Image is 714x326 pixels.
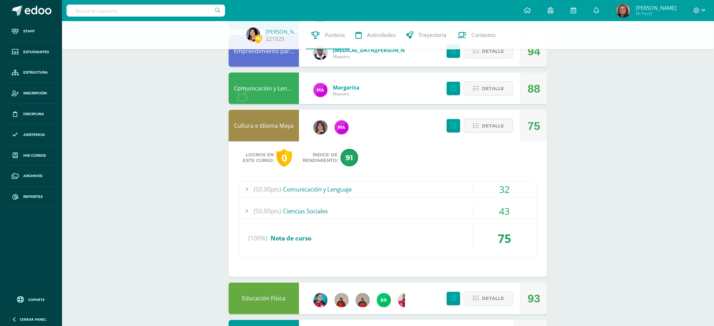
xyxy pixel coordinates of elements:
div: Educación Física [229,283,299,314]
a: Actividades [350,21,401,49]
a: Comunicación y Lenguaje [234,84,302,92]
span: (50.00pts) [254,181,281,197]
span: Maestro [333,54,417,59]
a: Emprendimiento para la Productividad [234,47,337,55]
span: Estudiantes [23,49,49,55]
img: 720c24124c15ba549e3e394e132c7bff.png [398,293,412,307]
span: Maestro [333,91,359,97]
div: 75 [528,110,540,142]
a: 221025 [266,35,285,43]
span: (50.00pts) [254,203,281,219]
img: 4042270918fd6b5921d0ca12ded71c97.png [313,293,328,307]
span: Soporte [29,297,45,302]
input: Busca un usuario... [67,5,225,17]
div: 93 [528,283,540,315]
span: 91 [341,149,358,167]
a: Estudiantes [6,42,56,63]
a: Educación Física [242,295,286,302]
a: [PERSON_NAME] [266,28,301,35]
a: Archivos [6,166,56,187]
a: Trayectoria [401,21,452,49]
a: Reportes [6,187,56,207]
div: 32 [473,181,536,197]
a: Contactos [452,21,501,49]
button: Detalle [464,44,513,58]
span: Detalle [482,119,504,132]
button: Detalle [464,119,513,133]
span: Estructura [23,70,48,75]
span: Reportes [23,194,43,200]
a: Estructura [6,63,56,83]
a: Soporte [8,294,54,304]
img: 139d064777fbe6bf61491abfdba402ef.png [356,293,370,307]
div: Ciencias Sociales [240,203,536,219]
button: Detalle [464,291,513,306]
div: 0 [277,149,292,167]
img: 982169c659605a718bed420dc7862649.png [335,120,349,134]
img: 7976fc47626adfddeb45c36bac81a772.png [377,293,391,307]
button: Detalle [464,81,513,96]
span: Punteos [325,31,345,39]
span: Trayectoria [418,31,447,39]
div: 88 [528,73,540,105]
img: df865ced3841bf7d29cb8ae74298d689.png [313,120,328,134]
span: Detalle [482,45,504,58]
span: 90 [254,34,262,43]
span: Staff [23,29,35,34]
span: Logros en este curso: [243,152,274,163]
span: Inscripción [23,90,47,96]
span: Asistencia [23,132,45,138]
span: Contactos [471,31,496,39]
div: 43 [473,203,536,219]
div: Cultura e Idioma Maya [229,110,299,142]
span: Actividades [367,31,396,39]
div: Comunicación y Lenguaje [240,181,536,197]
a: Asistencia [6,125,56,145]
img: ca60ea9ec4efbcaa14ffca1276d7b90c.png [246,27,260,42]
span: Detalle [482,292,504,305]
span: Archivos [23,173,42,179]
a: Staff [6,21,56,42]
a: Cultura e Idioma Maya [234,122,294,130]
a: Mis cursos [6,145,56,166]
a: [MEDICAL_DATA][PERSON_NAME] [333,46,417,54]
a: Margarita [333,84,359,91]
img: 982169c659605a718bed420dc7862649.png [313,83,328,97]
span: Mis cursos [23,153,46,158]
div: Comunicación y Lenguaje [229,73,299,104]
a: Punteos [306,21,350,49]
span: [PERSON_NAME] [636,4,676,11]
div: 94 [528,36,540,67]
span: Cerrar panel [20,317,46,322]
img: b20be52476d037d2dd4fed11a7a31884.png [616,4,631,18]
span: Nota de curso [271,234,311,242]
span: Detalle [482,82,504,95]
img: 2b9ad40edd54c2f1af5f41f24ea34807.png [313,46,328,60]
span: Mi Perfil [636,11,676,17]
div: 75 [473,225,536,252]
div: Emprendimiento para la Productividad [229,35,299,67]
span: Índice de Rendimiento: [303,152,338,163]
span: (100%) [248,225,267,252]
img: d4deafe5159184ad8cadd3f58d7b9740.png [335,293,349,307]
a: Inscripción [6,83,56,104]
a: Disciplina [6,104,56,125]
span: Disciplina [23,111,44,117]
